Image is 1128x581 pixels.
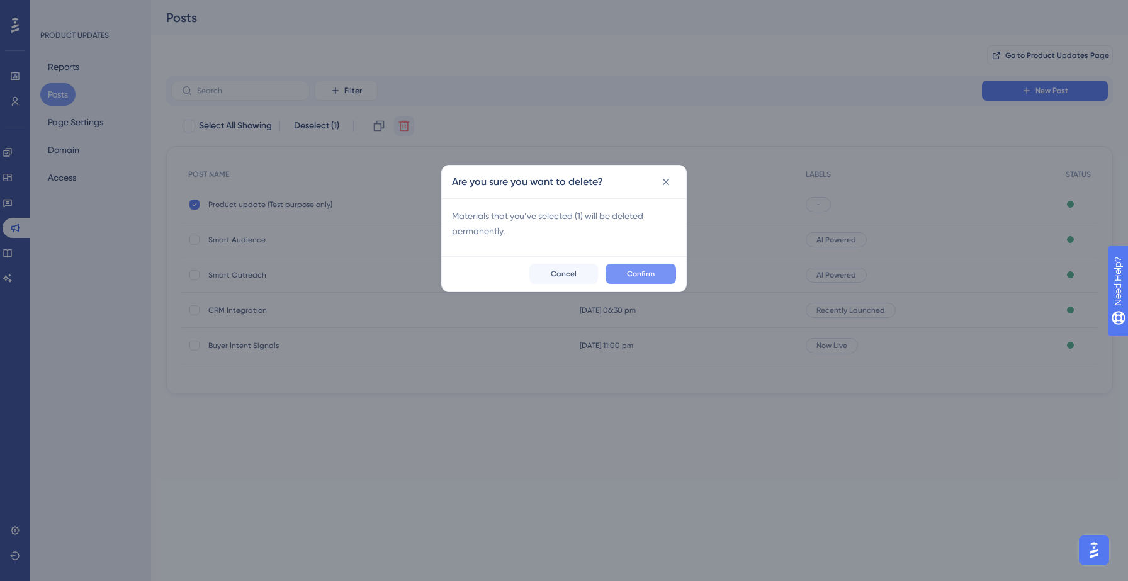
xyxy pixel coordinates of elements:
[1075,531,1113,569] iframe: UserGuiding AI Assistant Launcher
[551,269,577,279] span: Cancel
[627,269,655,279] span: Confirm
[30,3,79,18] span: Need Help?
[452,174,603,189] h2: Are you sure you want to delete?
[452,208,676,239] span: Materials that you’ve selected ( 1 ) will be deleted permanently.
